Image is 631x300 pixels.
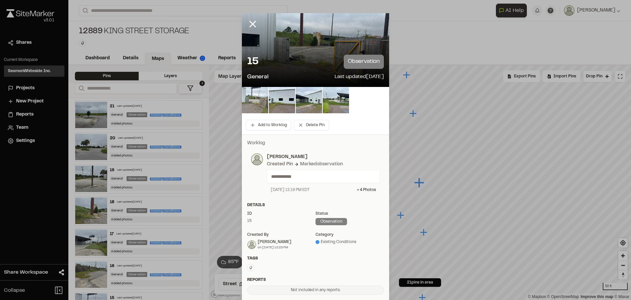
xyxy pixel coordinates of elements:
[247,240,256,249] img: Joseph Boyatt
[247,140,384,147] p: Worklog
[247,202,384,208] div: Details
[267,153,380,161] p: [PERSON_NAME]
[344,55,384,69] p: observation
[247,277,384,283] div: Reports
[271,187,310,193] div: [DATE] 12:19 PM EDT
[258,239,291,245] div: [PERSON_NAME]
[296,87,322,113] img: file
[300,161,343,168] div: Marked observation
[294,120,329,130] button: Delete Pin
[247,232,315,238] div: Created by
[267,161,293,168] div: Created Pin
[246,120,291,130] button: Add to Worklog
[315,239,384,245] div: Existing Conditions
[315,218,347,225] div: observation
[251,153,263,165] img: photo
[258,245,291,250] div: on [DATE] 12:23 PM
[323,87,349,113] img: file
[247,55,258,68] p: 15
[247,211,315,217] div: ID
[247,218,315,224] div: 15
[242,87,268,113] img: file
[247,286,384,295] div: Not included in any reports.
[269,87,295,113] img: file
[247,256,384,261] div: Tags
[247,264,254,271] button: Edit Tags
[315,232,384,238] div: category
[335,73,384,82] p: Last updated [DATE]
[315,211,384,217] div: Status
[247,73,269,82] p: General
[357,187,376,193] div: + 4 Photo s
